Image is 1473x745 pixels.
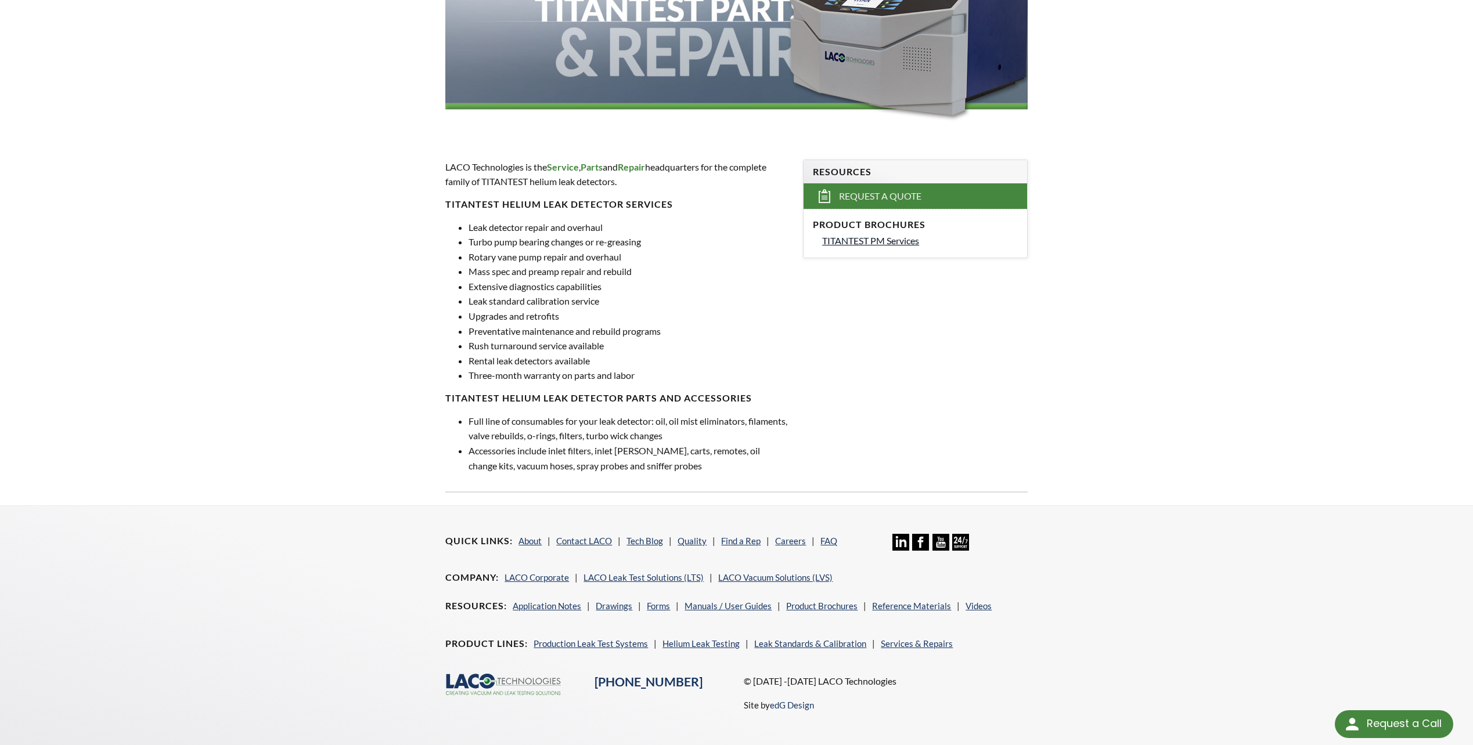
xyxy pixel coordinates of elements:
[505,572,569,583] a: LACO Corporate
[469,309,789,324] li: Upgrades and retrofits
[804,183,1027,209] a: Request a Quote
[547,161,579,172] strong: Service
[469,414,789,443] li: Full line of consumables for your leak detector: oil, oil mist eliminators, filaments, valve rebu...
[581,161,603,172] strong: Parts
[469,324,789,339] li: Preventative maintenance and rebuild programs
[445,600,507,612] h4: Resources
[966,601,992,611] a: Videos
[775,536,806,546] a: Careers
[1367,710,1442,737] div: Request a Call
[1335,710,1453,738] div: Request a Call
[469,368,789,383] li: Three-month warranty on parts and labor
[718,572,833,583] a: LACO Vacuum Solutions (LVS)
[469,220,789,235] li: Leak detector repair and overhaul
[596,601,632,611] a: Drawings
[469,249,789,265] li: Rotary vane pump repair and overhaul
[618,161,645,172] strong: Repair
[469,338,789,353] li: Rush turnaround service available
[556,536,612,546] a: Contact LACO
[952,534,969,551] img: 24/7 Support Icon
[786,601,858,611] a: Product Brochures
[685,601,772,611] a: Manuals / User Guides
[813,219,1018,231] h4: Product Brochures
[584,572,704,583] a: LACO Leak Test Solutions (LTS)
[744,698,814,712] p: Site by
[469,234,789,249] li: Turbo pump bearing changes or re-greasing
[1343,715,1362,733] img: round button
[469,264,789,279] li: Mass spec and preamp repair and rebuild
[744,674,1028,689] p: © [DATE] -[DATE] LACO Technologies
[754,638,866,649] a: Leak Standards & Calibration
[445,572,499,584] h4: Company
[518,536,542,546] a: About
[445,392,752,403] strong: TitanTest Helium Leak Detector Parts and Accessories
[445,160,789,189] p: LACO Technologies is the , and headquarters for the complete family of TITANTEST helium leak dete...
[678,536,707,546] a: Quality
[881,638,953,649] a: Services & Repairs
[770,700,814,710] a: edG Design
[469,294,789,309] li: Leak standard calibration service
[721,536,761,546] a: Find a Rep
[822,233,1018,248] a: TITANTEST PM Services
[595,674,703,689] a: [PHONE_NUMBER]
[626,536,663,546] a: Tech Blog
[820,536,837,546] a: FAQ
[469,279,789,294] li: Extensive diagnostics capabilities
[662,638,740,649] a: Helium Leak Testing
[839,190,921,202] span: Request a Quote
[647,601,670,611] a: Forms
[445,535,513,547] h4: Quick Links
[445,638,528,650] h4: Product Lines
[469,353,789,368] li: Rental leak detectors available
[822,235,919,246] span: TITANTEST PM Services
[513,601,581,611] a: Application Notes
[872,601,951,611] a: Reference Materials
[813,166,1018,178] h4: Resources
[534,638,648,649] a: Production Leak Test Systems
[469,443,789,473] li: Accessories include inlet filters, inlet [PERSON_NAME], carts, remotes, oil change kits, vacuum h...
[952,542,969,552] a: 24/7 Support
[445,198,673,209] strong: TitanTest Helium Leak Detector Services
